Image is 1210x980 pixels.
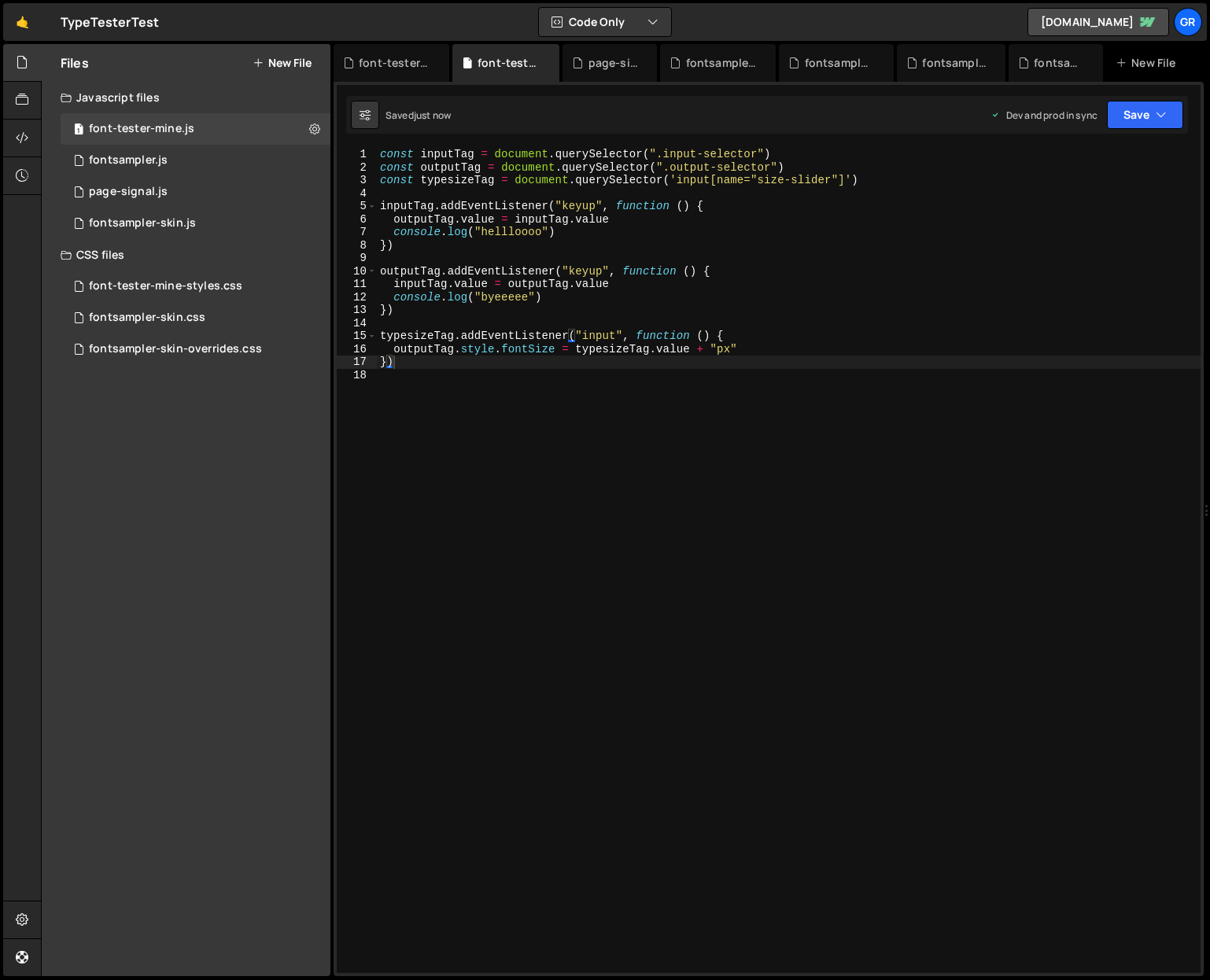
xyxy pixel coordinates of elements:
[89,216,196,230] div: fontsampler-skin.js
[61,176,330,208] div: 17031/46822.js
[337,265,377,278] div: 10
[922,55,987,71] div: fontsampler-skin.js
[337,304,377,317] div: 13
[991,109,1097,122] div: Dev and prod in sync
[337,174,377,187] div: 3
[89,185,168,199] div: page-signal.js
[805,55,876,71] div: fontsampler-skin.css
[414,109,451,122] div: just now
[337,278,377,291] div: 11
[337,226,377,239] div: 7
[61,271,330,302] div: 17031/46868.css
[337,148,377,161] div: 1
[337,291,377,304] div: 12
[588,55,639,71] div: page-signal.js
[89,311,205,325] div: fontsampler-skin.css
[539,8,671,36] button: Code Only
[337,343,377,356] div: 16
[89,153,168,168] div: fontsampler.js
[61,113,330,145] div: 17031/46867.js
[478,55,540,71] div: font-tester-mine.js
[1027,8,1169,36] a: [DOMAIN_NAME]
[89,342,262,356] div: fontsampler-skin-overrides.css
[337,330,377,343] div: 15
[61,208,330,239] div: 17031/46794.js
[42,239,330,271] div: CSS files
[686,55,758,71] div: fontsampler-skin-overrides.css
[61,302,330,333] div: 17031/46795.css
[337,161,377,175] div: 2
[74,124,83,137] span: 1
[337,369,377,382] div: 18
[61,333,330,365] div: 17031/46814.css
[359,55,430,71] div: font-tester-mine-styles.css
[337,200,377,213] div: 5
[337,317,377,330] div: 14
[3,3,42,41] a: 🤙
[89,122,194,136] div: font-tester-mine.js
[337,252,377,265] div: 9
[1174,8,1202,36] a: Gr
[61,13,159,31] div: TypeTesterTest
[42,82,330,113] div: Javascript files
[386,109,451,122] div: Saved
[61,145,330,176] div: 17031/46792.js
[253,57,312,69] button: New File
[1107,101,1183,129] button: Save
[89,279,242,293] div: font-tester-mine-styles.css
[61,54,89,72] h2: Files
[337,356,377,369] div: 17
[1034,55,1084,71] div: fontsampler.js
[337,239,377,252] div: 8
[1116,55,1182,71] div: New File
[337,213,377,227] div: 6
[337,187,377,201] div: 4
